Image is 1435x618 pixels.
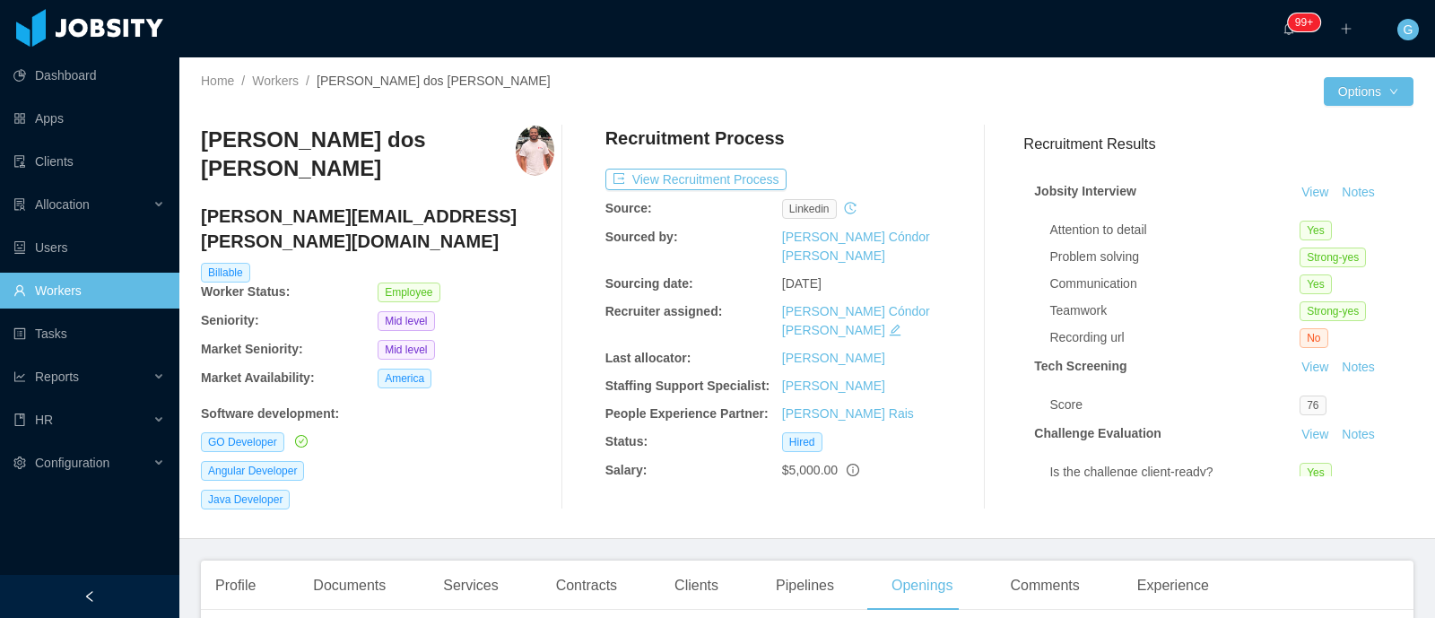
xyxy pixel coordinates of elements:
[782,230,930,263] a: [PERSON_NAME] Cóndor [PERSON_NAME]
[1123,561,1223,611] div: Experience
[252,74,299,88] a: Workers
[605,463,648,477] b: Salary:
[782,379,885,393] a: [PERSON_NAME]
[660,561,733,611] div: Clients
[201,406,339,421] b: Software development :
[201,342,303,356] b: Market Seniority:
[782,432,822,452] span: Hired
[13,144,165,179] a: icon: auditClients
[299,561,400,611] div: Documents
[13,457,26,469] i: icon: setting
[1300,248,1366,267] span: Strong-yes
[1049,328,1300,347] div: Recording url
[201,461,304,481] span: Angular Developer
[1340,22,1352,35] i: icon: plus
[782,304,930,337] a: [PERSON_NAME] Cóndor [PERSON_NAME]
[605,379,770,393] b: Staffing Support Specialist:
[605,351,691,365] b: Last allocator:
[1295,185,1335,199] a: View
[378,283,439,302] span: Employee
[782,276,822,291] span: [DATE]
[201,284,290,299] b: Worker Status:
[201,490,290,509] span: Java Developer
[1049,274,1300,293] div: Communication
[13,57,165,93] a: icon: pie-chartDashboard
[13,230,165,265] a: icon: robotUsers
[877,561,968,611] div: Openings
[889,324,901,336] i: icon: edit
[847,464,859,476] span: info-circle
[782,463,838,477] span: $5,000.00
[317,74,551,88] span: [PERSON_NAME] dos [PERSON_NAME]
[1300,301,1366,321] span: Strong-yes
[1034,359,1126,373] strong: Tech Screening
[1300,221,1332,240] span: Yes
[516,126,554,176] img: 84db720f-c695-4829-bed4-d6f0ec97705c_67b4f24a44478-400w.png
[291,434,308,448] a: icon: check-circle
[1335,182,1382,204] button: Notes
[201,263,250,283] span: Billable
[1288,13,1320,31] sup: 241
[1049,396,1300,414] div: Score
[605,201,652,215] b: Source:
[1034,426,1161,440] strong: Challenge Evaluation
[306,74,309,88] span: /
[1324,77,1413,106] button: Optionsicon: down
[605,230,678,244] b: Sourced by:
[13,100,165,136] a: icon: appstoreApps
[13,370,26,383] i: icon: line-chart
[1023,133,1413,155] h3: Recruitment Results
[1404,19,1413,40] span: G
[13,273,165,309] a: icon: userWorkers
[1049,301,1300,320] div: Teamwork
[1300,274,1332,294] span: Yes
[241,74,245,88] span: /
[201,204,554,254] h4: [PERSON_NAME][EMAIL_ADDRESS][PERSON_NAME][DOMAIN_NAME]
[201,561,270,611] div: Profile
[201,74,234,88] a: Home
[1295,427,1335,441] a: View
[782,199,837,219] span: linkedin
[35,370,79,384] span: Reports
[605,434,648,448] b: Status:
[35,197,90,212] span: Allocation
[201,126,516,184] h3: [PERSON_NAME] dos [PERSON_NAME]
[605,276,693,291] b: Sourcing date:
[996,561,1093,611] div: Comments
[295,435,308,448] i: icon: check-circle
[1300,328,1327,348] span: No
[13,413,26,426] i: icon: book
[378,340,434,360] span: Mid level
[13,198,26,211] i: icon: solution
[378,369,431,388] span: America
[1049,248,1300,266] div: Problem solving
[1300,396,1326,415] span: 76
[201,370,315,385] b: Market Availability:
[13,316,165,352] a: icon: profileTasks
[429,561,512,611] div: Services
[35,456,109,470] span: Configuration
[1335,357,1382,379] button: Notes
[1034,184,1136,198] strong: Jobsity Interview
[844,202,857,214] i: icon: history
[605,406,769,421] b: People Experience Partner:
[605,126,785,151] h4: Recruitment Process
[1300,463,1332,483] span: Yes
[782,351,885,365] a: [PERSON_NAME]
[201,432,284,452] span: GO Developer
[35,413,53,427] span: HR
[542,561,631,611] div: Contracts
[1283,22,1295,35] i: icon: bell
[201,313,259,327] b: Seniority:
[378,311,434,331] span: Mid level
[605,172,787,187] a: icon: exportView Recruitment Process
[1335,424,1382,446] button: Notes
[782,406,914,421] a: [PERSON_NAME] Rais
[761,561,848,611] div: Pipelines
[605,304,723,318] b: Recruiter assigned:
[1049,463,1300,482] div: Is the challenge client-ready?
[605,169,787,190] button: icon: exportView Recruitment Process
[1295,360,1335,374] a: View
[1049,221,1300,239] div: Attention to detail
